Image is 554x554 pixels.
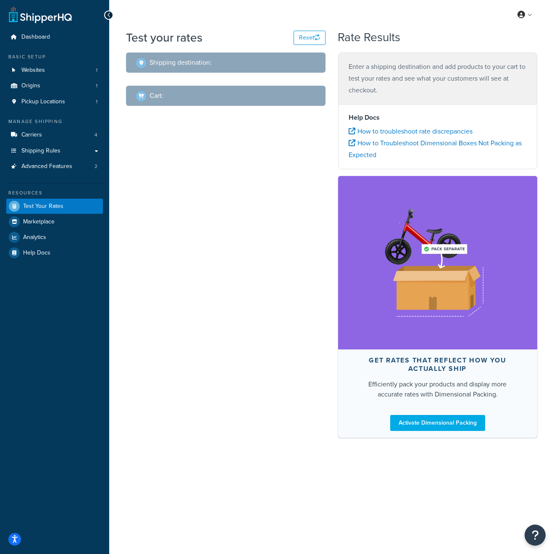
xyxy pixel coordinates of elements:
span: Advanced Features [21,163,72,170]
span: 2 [95,163,97,170]
a: Help Docs [6,245,103,260]
a: Dashboard [6,29,103,45]
a: Marketplace [6,214,103,229]
a: Websites1 [6,63,103,78]
span: Test Your Rates [23,203,63,210]
a: Pickup Locations1 [6,94,103,110]
li: Carriers [6,127,103,143]
a: How to troubleshoot rate discrepancies [349,126,473,136]
span: Dashboard [21,34,50,41]
span: 1 [96,82,97,89]
a: Activate Dimensional Packing [390,415,485,431]
button: Open Resource Center [525,525,546,546]
p: Enter a shipping destination and add products to your cart to test your rates and see what your c... [349,61,527,96]
span: Shipping Rules [21,147,60,155]
h2: Shipping destination : [150,59,212,66]
li: Origins [6,78,103,94]
div: Resources [6,189,103,197]
h4: Help Docs [349,113,527,123]
h2: Cart : [150,92,163,100]
div: Manage Shipping [6,118,103,125]
span: 1 [96,98,97,105]
li: Pickup Locations [6,94,103,110]
div: Basic Setup [6,53,103,60]
span: Pickup Locations [21,98,65,105]
span: Marketplace [23,218,55,226]
a: Test Your Rates [6,199,103,214]
a: Shipping Rules [6,143,103,159]
span: Websites [21,67,45,74]
a: Analytics [6,230,103,245]
span: Analytics [23,234,46,241]
span: 1 [96,67,97,74]
a: Origins1 [6,78,103,94]
a: How to Troubleshoot Dimensional Boxes Not Packing as Expected [349,138,522,160]
span: 4 [95,131,97,139]
div: Get rates that reflect how you actually ship [358,356,517,373]
img: feature-image-dim-d40ad3071a2b3c8e08177464837368e35600d3c5e73b18a22c1e4bb210dc32ac.png [375,189,501,337]
button: Reset [294,31,326,45]
a: Carriers4 [6,127,103,143]
div: Efficiently pack your products and display more accurate rates with Dimensional Packing. [358,379,517,399]
li: Websites [6,63,103,78]
h1: Test your rates [126,29,202,46]
span: Help Docs [23,249,50,257]
span: Carriers [21,131,42,139]
li: Advanced Features [6,159,103,174]
a: Advanced Features2 [6,159,103,174]
h2: Rate Results [338,31,400,44]
span: Origins [21,82,40,89]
